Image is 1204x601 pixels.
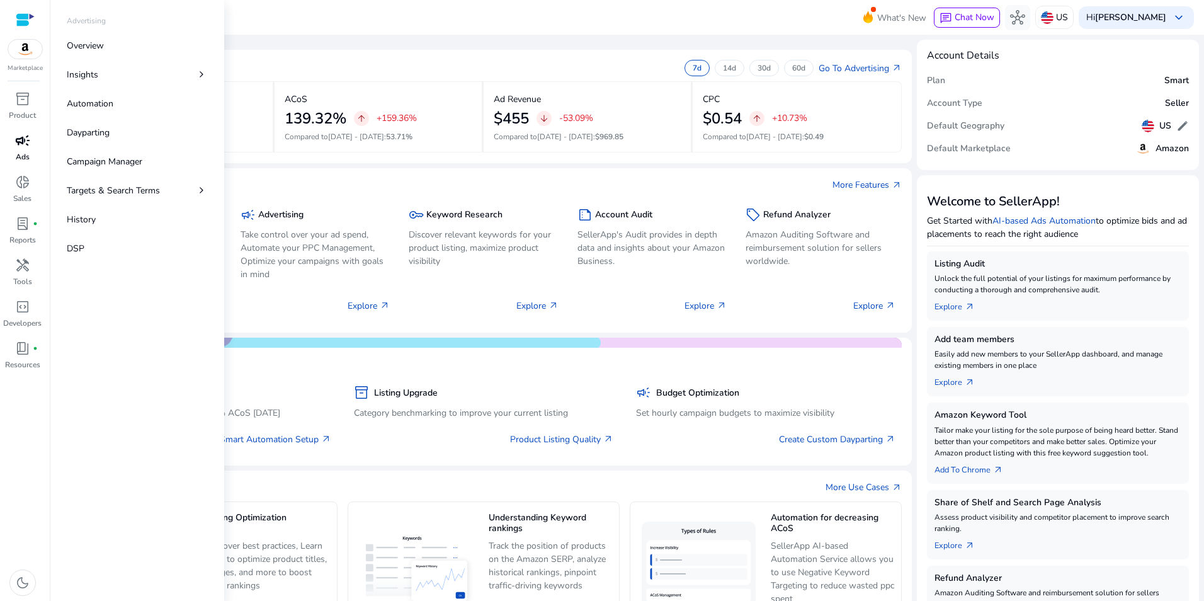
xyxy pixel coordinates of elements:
span: campaign [636,385,651,400]
img: us.svg [1142,120,1154,132]
span: arrow_outward [321,434,331,444]
span: campaign [241,207,256,222]
p: Amazon Auditing Software and reimbursement solution for sellers worldwide. [746,228,895,268]
h5: Budget Optimization [656,388,739,399]
p: CPC [703,93,720,106]
p: Unlock the full potential of your listings for maximum performance by conducting a thorough and c... [934,273,1181,295]
a: Smart Automation Setup [220,433,331,446]
img: us.svg [1041,11,1053,24]
span: keyboard_arrow_down [1171,10,1186,25]
p: Discover relevant keywords for your product listing, maximize product visibility [409,228,559,268]
p: Explore [684,299,727,312]
span: arrow_outward [892,483,902,493]
span: chevron_right [195,184,208,197]
span: hub [1010,10,1025,25]
span: book_4 [15,341,30,356]
a: More Featuresarrow_outward [832,178,902,192]
a: Explorearrow_outward [934,534,985,552]
span: arrow_outward [993,465,1003,475]
p: Easily add new members to your SellerApp dashboard, and manage existing members in one place [934,348,1181,371]
span: arrow_downward [539,113,549,123]
span: summarize [577,207,593,222]
span: campaign [15,133,30,148]
p: Compared to : [494,131,681,142]
p: Overview [67,39,104,52]
p: Track the position of products on the Amazon SERP, analyze historical rankings, pinpoint traffic-... [489,539,613,593]
p: Automation [67,97,113,110]
p: -53.09% [559,114,593,123]
span: arrow_outward [885,300,895,311]
h5: Share of Shelf and Search Page Analysis [934,498,1181,508]
span: $0.49 [804,132,824,142]
p: Explore [348,299,390,312]
span: key [409,207,424,222]
span: [DATE] - [DATE] [746,132,802,142]
p: ACoS [285,93,307,106]
p: Dayparting [67,126,110,139]
p: Developers [3,318,42,329]
span: inventory_2 [15,91,30,106]
a: More Use Casesarrow_outward [826,481,902,494]
p: Explore [853,299,895,312]
p: Compared to : [285,131,472,142]
p: Get Started with to optimize bids and ad placements to reach the right audience [927,214,1189,241]
p: +10.73% [772,114,807,123]
h5: Understanding Keyword rankings [489,513,613,535]
p: Hi [1086,13,1166,22]
p: Take control over your ad spend, Automate your PPC Management, Optimize your campaigns with goals... [241,228,390,281]
span: code_blocks [15,299,30,314]
b: [PERSON_NAME] [1095,11,1166,23]
p: 60d [792,63,805,73]
span: arrow_outward [892,63,902,73]
span: inventory_2 [354,385,369,400]
h5: Account Type [927,98,982,109]
span: arrow_outward [885,434,895,444]
span: 53.71% [386,132,412,142]
p: Assess product visibility and competitor placement to improve search ranking. [934,512,1181,534]
p: Discover best practices, Learn how to optimize product titles, images, and more to boost your ran... [207,539,331,593]
span: handyman [15,258,30,273]
span: $969.85 [595,132,623,142]
a: Create Custom Dayparting [779,433,895,446]
p: SellerApp's Audit provides in depth data and insights about your Amazon Business. [577,228,727,268]
span: chevron_right [195,68,208,81]
p: Compared to : [703,131,891,142]
h5: Default Geography [927,121,1004,132]
p: +159.36% [377,114,417,123]
p: Category benchmarking to improve your current listing [354,406,613,420]
span: sell [746,207,761,222]
a: Explorearrow_outward [934,371,985,389]
span: arrow_upward [356,113,366,123]
h5: Add team members [934,335,1181,345]
p: History [67,213,96,226]
span: edit [1176,120,1189,132]
span: dark_mode [15,575,30,590]
span: arrow_outward [548,300,559,311]
span: [DATE] - [DATE] [537,132,593,142]
p: 30d [758,63,771,73]
span: fiber_manual_record [33,221,38,226]
p: Insights [67,68,98,81]
p: Marketplace [8,64,43,73]
span: What's New [877,7,926,29]
span: arrow_upward [752,113,762,123]
p: Set hourly campaign budgets to maximize visibility [636,406,895,420]
img: amazon.svg [1135,141,1150,156]
span: chat [940,12,952,25]
span: arrow_outward [380,300,390,311]
p: US [1056,6,1068,28]
p: Advertising [67,15,106,26]
span: arrow_outward [965,541,975,551]
h5: Default Marketplace [927,144,1011,154]
a: Product Listing Quality [510,433,613,446]
p: Campaign Manager [67,155,142,168]
h5: Listing Upgrade [374,388,438,399]
p: Ad Revenue [494,93,541,106]
span: lab_profile [15,216,30,231]
span: arrow_outward [892,180,902,190]
span: arrow_outward [717,300,727,311]
h5: Amazon Keyword Tool [934,410,1181,421]
span: [DATE] - [DATE] [328,132,384,142]
p: 7d [693,63,701,73]
span: arrow_outward [603,434,613,444]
